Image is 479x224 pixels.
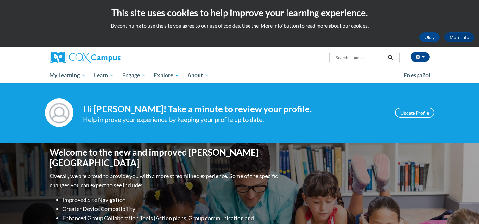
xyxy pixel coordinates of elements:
[411,52,430,62] button: Account Settings
[5,22,474,29] p: By continuing to use the site you agree to our use of cookies. Use the ‘More info’ button to read...
[83,104,386,115] h4: Hi [PERSON_NAME]! Take a minute to review your profile.
[444,32,474,42] a: More Info
[83,115,386,125] div: Help improve your experience by keeping your profile up to date.
[94,72,114,79] span: Learn
[150,68,183,83] a: Explore
[187,72,209,79] span: About
[386,54,395,61] button: Search
[118,68,150,83] a: Engage
[50,52,170,63] a: Cox Campus
[5,6,474,19] h2: This site uses cookies to help improve your learning experience.
[335,54,386,61] input: Search Courses
[50,171,279,190] p: Overall, we are proud to provide you with a more streamlined experience. Some of the specific cha...
[400,69,434,82] a: En español
[62,195,279,204] li: Improved Site Navigation
[40,68,439,83] div: Main menu
[50,52,121,63] img: Cox Campus
[50,147,279,168] h1: Welcome to the new and improved [PERSON_NAME][GEOGRAPHIC_DATA]
[183,68,213,83] a: About
[62,204,279,214] li: Greater Device Compatibility
[49,72,86,79] span: My Learning
[395,108,434,118] a: Update Profile
[45,98,73,127] img: Profile Image
[154,72,179,79] span: Explore
[90,68,118,83] a: Learn
[419,32,440,42] button: Okay
[454,199,474,219] iframe: Button to launch messaging window
[46,68,90,83] a: My Learning
[122,72,146,79] span: Engage
[404,72,430,78] span: En español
